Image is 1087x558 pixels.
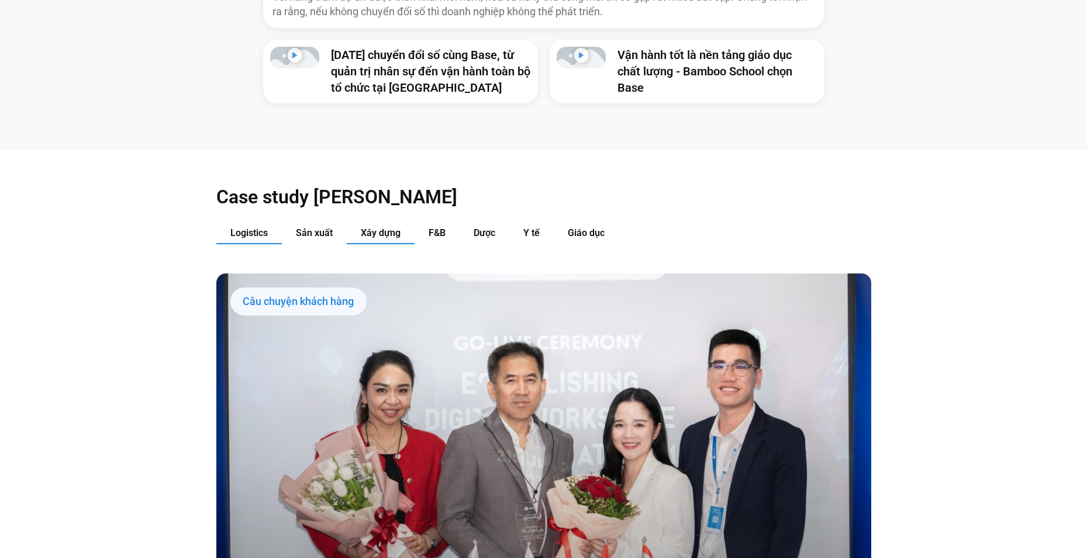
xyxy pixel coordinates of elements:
div: Câu chuyện khách hàng [230,287,367,316]
span: Y tế [523,227,540,238]
a: Vận hành tốt là nền tảng giáo dục chất lượng - Bamboo School chọn Base [617,48,792,95]
h2: Case study [PERSON_NAME] [216,185,871,209]
div: Phát video [574,48,588,67]
span: F&B [429,227,446,238]
span: Sản xuất [296,227,333,238]
span: Dược [474,227,495,238]
span: Xây dựng [361,227,401,238]
a: [DATE] chuyển đổi số cùng Base, từ quản trị nhân sự đến vận hành toàn bộ tổ chức tại [GEOGRAPHIC_... [331,48,530,95]
span: Giáo dục [568,227,605,238]
div: Phát video [287,48,302,67]
span: Logistics [230,227,268,238]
